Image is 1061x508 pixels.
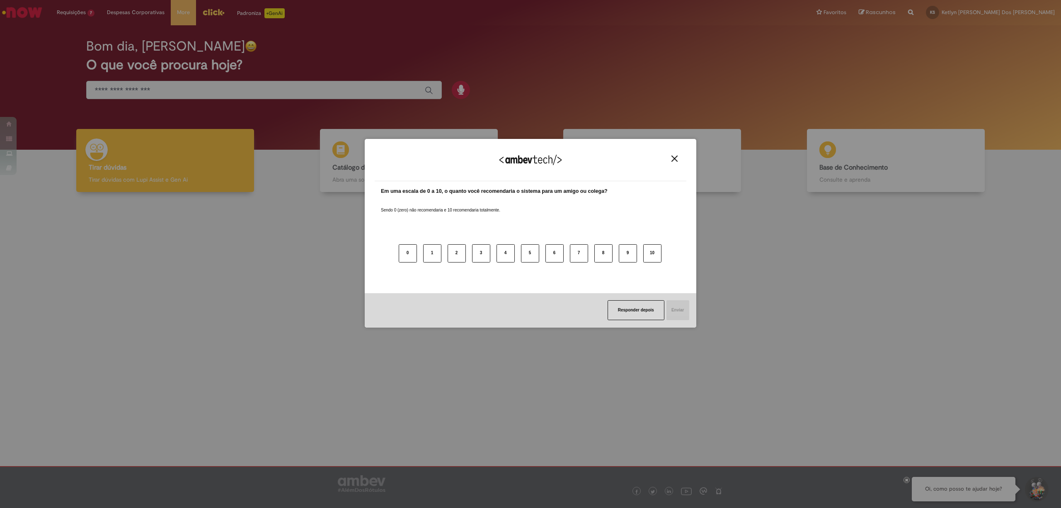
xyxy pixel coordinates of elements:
button: 0 [399,244,417,263]
button: Close [669,155,680,162]
button: 9 [619,244,637,263]
label: Em uma escala de 0 a 10, o quanto você recomendaria o sistema para um amigo ou colega? [381,187,608,195]
button: Responder depois [608,300,664,320]
button: 4 [497,244,515,263]
button: 7 [570,244,588,263]
button: 3 [472,244,490,263]
button: 1 [423,244,441,263]
button: 5 [521,244,539,263]
button: 6 [545,244,564,263]
button: 2 [448,244,466,263]
button: 10 [643,244,661,263]
img: Logo Ambevtech [499,155,562,165]
button: 8 [594,244,613,263]
label: Sendo 0 (zero) não recomendaria e 10 recomendaria totalmente. [381,197,500,213]
img: Close [671,156,678,162]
